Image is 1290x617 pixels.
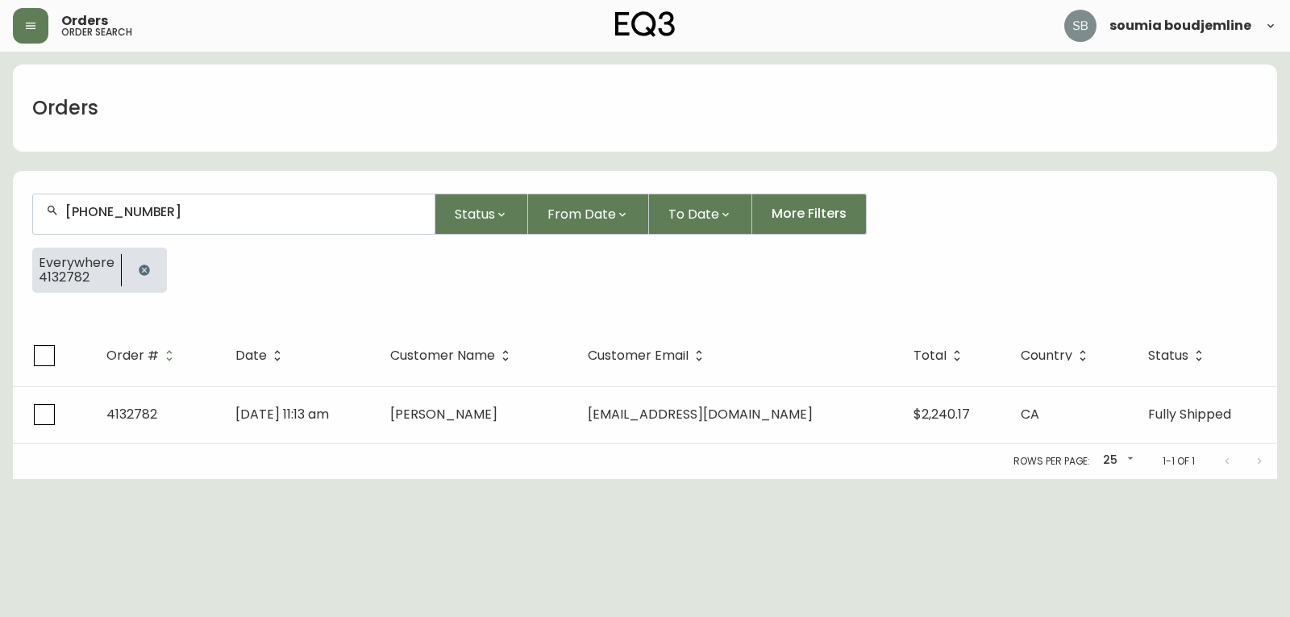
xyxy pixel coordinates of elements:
[455,204,495,224] span: Status
[390,351,495,361] span: Customer Name
[1013,454,1090,469] p: Rows per page:
[588,351,689,361] span: Customer Email
[668,204,719,224] span: To Date
[435,194,528,235] button: Status
[106,348,180,363] span: Order #
[1148,348,1209,363] span: Status
[390,348,516,363] span: Customer Name
[235,351,267,361] span: Date
[390,405,497,423] span: [PERSON_NAME]
[913,348,967,363] span: Total
[913,351,947,361] span: Total
[588,348,709,363] span: Customer Email
[1109,19,1251,32] span: soumia boudjemline
[39,270,114,285] span: 4132782
[615,11,675,37] img: logo
[772,205,847,223] span: More Filters
[547,204,616,224] span: From Date
[235,405,329,423] span: [DATE] 11:13 am
[649,194,752,235] button: To Date
[913,405,970,423] span: $2,240.17
[106,351,159,361] span: Order #
[1163,454,1195,469] p: 1-1 of 1
[528,194,649,235] button: From Date
[1064,10,1096,42] img: 83621bfd3c61cadf98040c636303d86a
[235,348,288,363] span: Date
[61,15,108,27] span: Orders
[39,256,114,270] span: Everywhere
[65,204,422,219] input: Search
[1021,405,1039,423] span: CA
[1148,405,1231,423] span: Fully Shipped
[32,94,98,122] h1: Orders
[1096,448,1137,474] div: 25
[106,405,157,423] span: 4132782
[1021,348,1093,363] span: Country
[1148,351,1188,361] span: Status
[588,405,813,423] span: [EMAIL_ADDRESS][DOMAIN_NAME]
[61,27,132,37] h5: order search
[1021,351,1072,361] span: Country
[752,194,867,235] button: More Filters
